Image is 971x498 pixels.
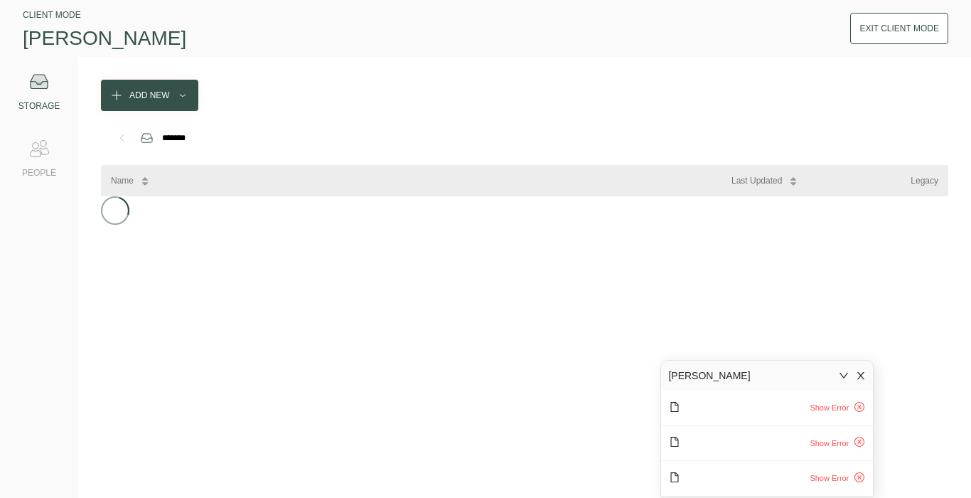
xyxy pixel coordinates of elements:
span: file [670,437,680,447]
button: Add New [101,80,198,111]
div: Exit Client Mode [859,21,939,36]
span: close-circle [854,472,864,482]
span: Show Error [810,402,849,414]
div: Name [111,174,134,188]
button: Exit Client Mode [850,13,948,44]
div: Last Updated [731,174,782,188]
span: close-circle [854,402,864,412]
span: Show Error [810,472,849,484]
span: Show Error [810,438,849,450]
span: close [856,371,866,381]
span: [PERSON_NAME] [23,27,186,50]
button: Show Error [804,400,854,417]
div: PEOPLE [22,166,56,180]
div: Legacy [911,174,938,188]
span: down [839,371,849,381]
button: Show Error [804,470,854,487]
span: file [670,472,680,482]
span: close-circle [854,437,864,447]
span: CLIENT MODE [23,10,81,20]
svg: audio-loading [101,196,129,225]
div: Add New [129,88,170,102]
div: STORAGE [18,99,60,113]
span: file [670,402,680,412]
button: Show Error [804,435,854,452]
div: [PERSON_NAME] [668,368,750,383]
